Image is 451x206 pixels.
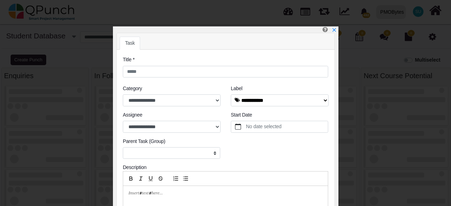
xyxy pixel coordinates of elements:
svg: calendar [235,124,241,130]
label: Title * [123,56,134,63]
svg: x [332,27,337,32]
legend: Start Date [231,111,328,121]
legend: Parent Task (Group) [123,138,220,147]
a: x [332,27,337,33]
legend: Category [123,85,220,94]
a: Task [120,37,140,50]
legend: Assignee [123,111,220,121]
button: calendar [231,121,245,132]
label: No date selected [245,121,328,132]
i: Create Punch [323,26,328,32]
legend: Label [231,85,328,94]
div: Description [123,164,328,171]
